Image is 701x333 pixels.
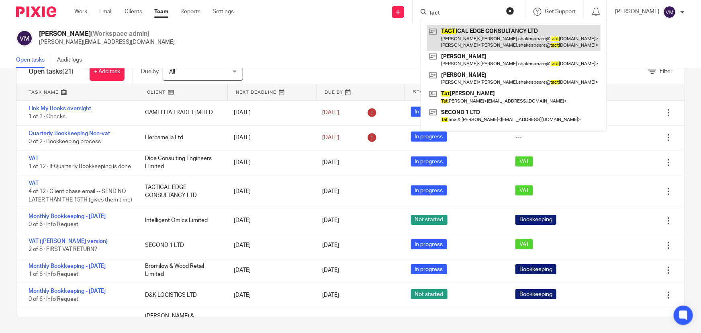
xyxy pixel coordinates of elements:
span: Not started [411,289,448,299]
div: --- [515,134,521,142]
a: Work [74,8,87,16]
a: Email [99,8,112,16]
span: VAT [515,239,533,249]
span: [DATE] [322,243,339,248]
span: Not started [411,215,448,225]
span: In progress [411,185,447,195]
div: [DATE] [226,154,314,171]
div: [DATE] [226,183,314,199]
a: Quarterly Bookkeeping Non-vat [29,131,110,136]
span: In progress [411,132,447,142]
p: Due by [141,68,159,76]
span: 0 of 2 · Bookkeeping process [29,139,101,144]
div: [DATE] [226,287,314,303]
div: [DATE] [226,129,314,146]
div: SECOND 1 LTD [137,237,225,253]
span: 0 of 6 · Info Request [29,222,78,228]
span: 1 of 3 · Checks [29,114,65,120]
span: 1 of 12 · If Quarterly Bookkeeping is done [29,164,131,169]
span: [DATE] [322,218,339,224]
a: Audit logs [57,52,88,68]
a: Monthly Bookkeeping - [DATE] [29,263,106,269]
span: Bookkeeping [515,289,556,299]
h1: Open tasks [29,68,74,76]
span: Get Support [545,9,576,14]
span: 0 of 6 · Info Request [29,296,78,302]
h2: [PERSON_NAME] [39,30,175,38]
input: Search [429,10,501,17]
a: Clients [125,8,142,16]
div: CAMELLIA TRADE LIMITED [137,105,225,121]
div: D&K LOGISTICS LTD [137,287,225,303]
div: [DATE] [226,105,314,121]
div: [DATE] [226,316,314,332]
a: Monthly Bookkeeping - [DATE] [29,214,106,219]
div: Intelligent Omics Limited [137,212,225,228]
img: Pixie [16,6,56,17]
span: In progress [411,239,447,249]
div: Dice Consulting Engineers Limited [137,150,225,175]
span: In progress [411,107,447,117]
span: Filter [660,69,672,74]
span: 2 of 8 · FIRST VAT RETURN? [29,247,97,253]
img: svg%3E [663,6,676,18]
div: [DATE] [226,237,314,253]
a: Monthly Bookkeeping - [DATE] [29,288,106,294]
div: [DATE] [226,262,314,278]
span: (21) [62,68,74,75]
span: In progress [411,264,447,274]
a: VAT [29,181,39,186]
a: Link My Books oversight [29,106,91,111]
a: VAT ([PERSON_NAME] version) [29,238,108,244]
span: Status [413,88,433,95]
span: Bookkeeping [515,215,556,225]
img: svg%3E [16,30,33,47]
a: Open tasks [16,52,51,68]
p: [PERSON_NAME][EMAIL_ADDRESS][DOMAIN_NAME] [39,38,175,46]
span: [DATE] [322,189,339,194]
p: [PERSON_NAME] [615,8,659,16]
span: [DATE] [322,267,339,273]
div: [DATE] [226,212,314,228]
span: [DATE] [322,292,339,298]
span: 1 of 6 · Info Request [29,272,78,277]
span: Bookkeeping [515,264,556,274]
a: + Add task [90,63,125,81]
span: 4 of 12 · Client chase email -- SEND NO LATER THAN THE 15TH (gives them time) [29,189,132,203]
a: Reports [180,8,200,16]
span: [DATE] [322,110,339,115]
a: Settings [213,8,234,16]
span: In progress [411,156,447,166]
span: [DATE] [322,160,339,165]
a: VAT [29,156,39,161]
span: VAT [515,156,533,166]
span: All [169,69,175,75]
span: [DATE] [322,135,339,140]
div: Bromilow & Wood Retail Limited [137,258,225,283]
span: (Workspace admin) [91,31,149,37]
span: VAT [515,185,533,195]
a: Team [154,8,168,16]
button: Clear [506,7,514,15]
div: TACTICAL EDGE CONSULTANCY LTD [137,179,225,204]
div: Herbamelia Ltd [137,129,225,146]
